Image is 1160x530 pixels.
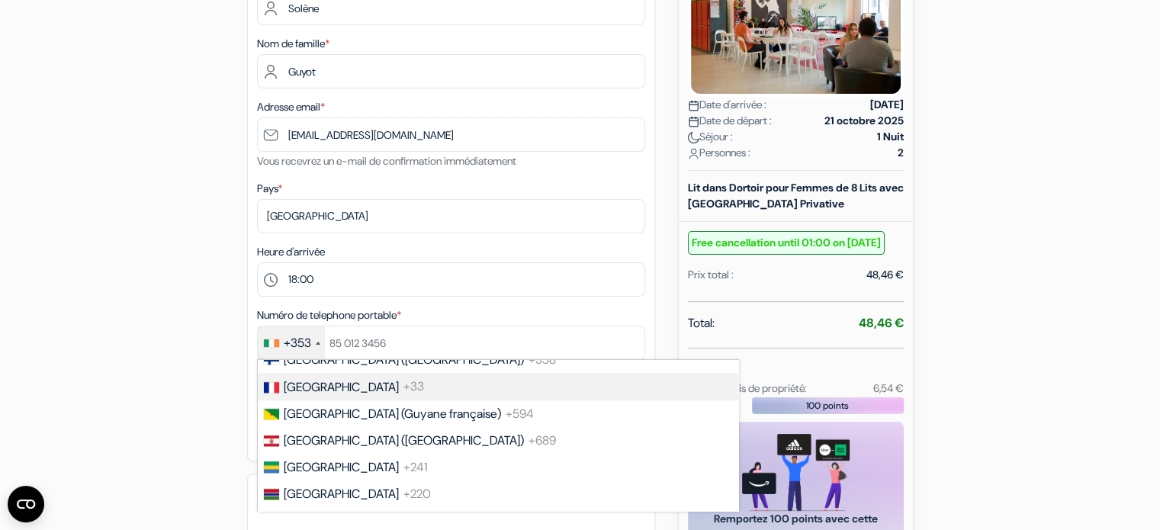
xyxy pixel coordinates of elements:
[284,406,501,422] span: [GEOGRAPHIC_DATA] (Guyane française)
[688,145,750,161] span: Personnes :
[688,148,699,159] img: user_icon.svg
[403,459,427,475] span: +241
[257,326,645,360] input: 85 012 3456
[688,231,885,255] small: Free cancellation until 01:00 on [DATE]
[742,434,850,511] img: gift_card_hero_new.png
[872,381,903,395] small: 6,54 €
[529,352,556,368] span: +358
[688,100,699,111] img: calendar.svg
[257,117,645,152] input: Entrer adresse e-mail
[859,315,904,331] strong: 48,46 €
[257,359,739,512] ul: List of countries
[688,181,904,210] b: Lit dans Dortoir pour Femmes de 8 Lits avec [GEOGRAPHIC_DATA] Privative
[898,145,904,161] strong: 2
[688,129,733,145] span: Séjour :
[870,97,904,113] strong: [DATE]
[806,399,849,413] span: 100 points
[688,113,772,129] span: Date de départ :
[506,406,534,422] span: +594
[284,432,524,448] span: [GEOGRAPHIC_DATA] ([GEOGRAPHIC_DATA])
[688,97,766,113] span: Date d'arrivée :
[257,36,329,52] label: Nom de famille
[8,486,44,522] button: Open CMP widget
[688,116,699,127] img: calendar.svg
[258,326,325,359] div: Ireland: +353
[529,432,556,448] span: +689
[257,244,325,260] label: Heure d'arrivée
[403,486,431,502] span: +220
[688,381,807,395] small: Taxes et frais de propriété:
[257,307,401,323] label: Numéro de telephone portable
[257,99,325,115] label: Adresse email
[257,54,645,88] input: Entrer le nom de famille
[284,334,311,352] div: +353
[824,113,904,129] strong: 21 octobre 2025
[284,459,399,475] span: [GEOGRAPHIC_DATA]
[284,486,399,502] span: [GEOGRAPHIC_DATA]
[403,379,424,395] span: +33
[688,267,734,283] div: Prix total :
[257,154,516,168] small: Vous recevrez un e-mail de confirmation immédiatement
[284,352,524,368] span: [GEOGRAPHIC_DATA] ([GEOGRAPHIC_DATA])
[866,267,904,283] div: 48,46 €
[877,129,904,145] strong: 1 Nuit
[688,132,699,143] img: moon.svg
[257,181,282,197] label: Pays
[284,379,399,395] span: [GEOGRAPHIC_DATA]
[688,314,715,332] span: Total:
